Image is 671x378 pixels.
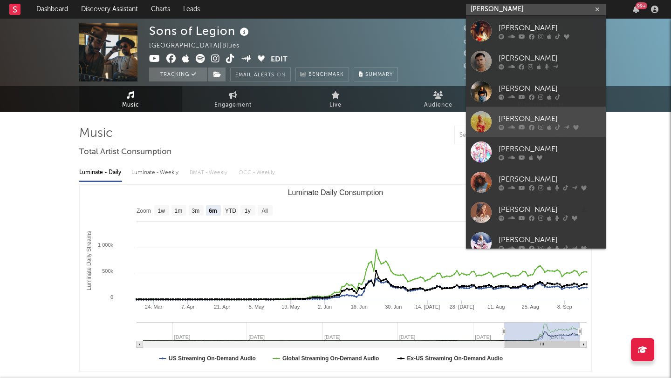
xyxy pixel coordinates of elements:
text: 1 000k [98,242,114,248]
text: 11. Aug [487,304,505,310]
input: Search by song name or URL [455,132,553,139]
span: 1,300,000 [464,51,506,57]
div: [PERSON_NAME] [499,113,601,124]
a: Benchmark [295,67,349,81]
a: [PERSON_NAME] [466,228,606,258]
span: 566,800 [464,38,501,44]
button: Edit [271,54,288,66]
div: 99 + [636,2,647,9]
span: Total Artist Consumption [79,147,171,158]
span: Engagement [214,100,252,111]
text: 16. Jun [351,304,368,310]
span: Audience [424,100,452,111]
text: 3m [192,208,200,214]
a: [PERSON_NAME] [466,167,606,197]
text: 19. May [281,304,300,310]
text: 0 [110,294,113,300]
text: YTD [225,208,236,214]
text: 28. [DATE] [450,304,474,310]
svg: Luminate Daily Consumption [80,185,591,371]
button: Tracking [149,67,207,81]
text: Zoom [137,208,151,214]
text: Ex-US Streaming On-Demand Audio [407,355,503,362]
div: [PERSON_NAME] [499,83,601,94]
span: Jump Score: 83.4 [464,74,519,81]
text: 24. Mar [145,304,163,310]
div: Luminate - Daily [79,165,122,181]
text: 8. Sep [557,304,572,310]
span: Live [329,100,342,111]
text: 7. Apr [181,304,195,310]
button: Email AlertsOn [230,67,291,81]
span: 245,142 [464,26,499,32]
input: Search for artists [466,4,606,15]
div: [PERSON_NAME] [499,22,601,34]
text: 5. May [249,304,265,310]
text: 25. Aug [522,304,539,310]
text: 1m [175,208,183,214]
button: Summary [354,67,398,81]
text: Global Streaming On-Demand Audio [282,355,379,362]
text: 2. Jun [318,304,332,310]
div: [PERSON_NAME] [499,143,601,155]
text: 14. [DATE] [415,304,440,310]
text: 6m [209,208,217,214]
em: On [277,73,286,78]
span: Benchmark [308,69,344,81]
span: 1,736,570 Monthly Listeners [464,63,561,69]
a: Engagement [182,86,284,112]
span: Summary [365,72,393,77]
span: Music [122,100,139,111]
div: [PERSON_NAME] [499,53,601,64]
div: Luminate - Weekly [131,165,180,181]
a: Music [79,86,182,112]
div: Sons of Legion [149,23,251,39]
text: Luminate Daily Streams [86,231,92,290]
div: [PERSON_NAME] [499,204,601,215]
text: 30. Jun [385,304,402,310]
a: Audience [387,86,489,112]
div: [GEOGRAPHIC_DATA] | Blues [149,40,250,52]
text: 21. Apr [214,304,230,310]
text: 500k [102,268,113,274]
text: US Streaming On-Demand Audio [169,355,256,362]
text: 1w [158,208,165,214]
a: [PERSON_NAME] [466,137,606,167]
a: Live [284,86,387,112]
a: [PERSON_NAME] [466,16,606,46]
a: [PERSON_NAME] [466,76,606,107]
a: [PERSON_NAME] [466,107,606,137]
text: All [261,208,267,214]
div: [PERSON_NAME] [499,174,601,185]
text: 1y [245,208,251,214]
text: Luminate Daily Consumption [288,189,383,196]
a: [PERSON_NAME] [466,46,606,76]
div: [PERSON_NAME] [499,234,601,245]
button: 99+ [633,6,639,13]
a: [PERSON_NAME] [466,197,606,228]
